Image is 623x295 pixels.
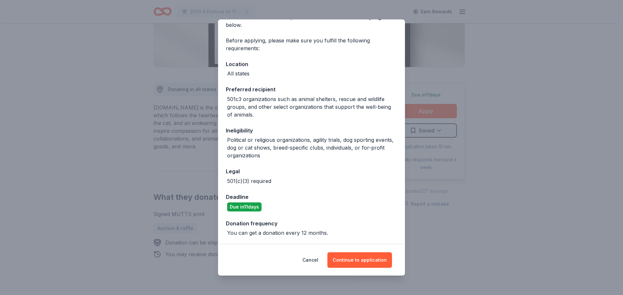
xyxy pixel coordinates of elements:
[226,193,397,201] div: Deadline
[227,70,250,77] div: All states
[226,126,397,135] div: Ineligibility
[226,167,397,176] div: Legal
[226,85,397,94] div: Preferred recipient
[226,13,397,29] div: We've summarized the requirements for below.
[227,177,271,185] div: 501(c)(3) required
[226,219,397,228] div: Donation frequency
[302,252,318,268] button: Cancel
[226,37,397,52] div: Before applying, please make sure you fulfill the following requirements:
[227,202,262,211] div: Due in 11 days
[226,60,397,68] div: Location
[227,95,397,119] div: 501c3 organizations such as animal shelters, rescue and wildlife groups, and other select organiz...
[327,252,392,268] button: Continue to application
[227,136,397,159] div: Political or religious organizations, agility trials, dog sporting events, dog or cat shows, bree...
[227,229,328,237] div: You can get a donation every 12 months.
